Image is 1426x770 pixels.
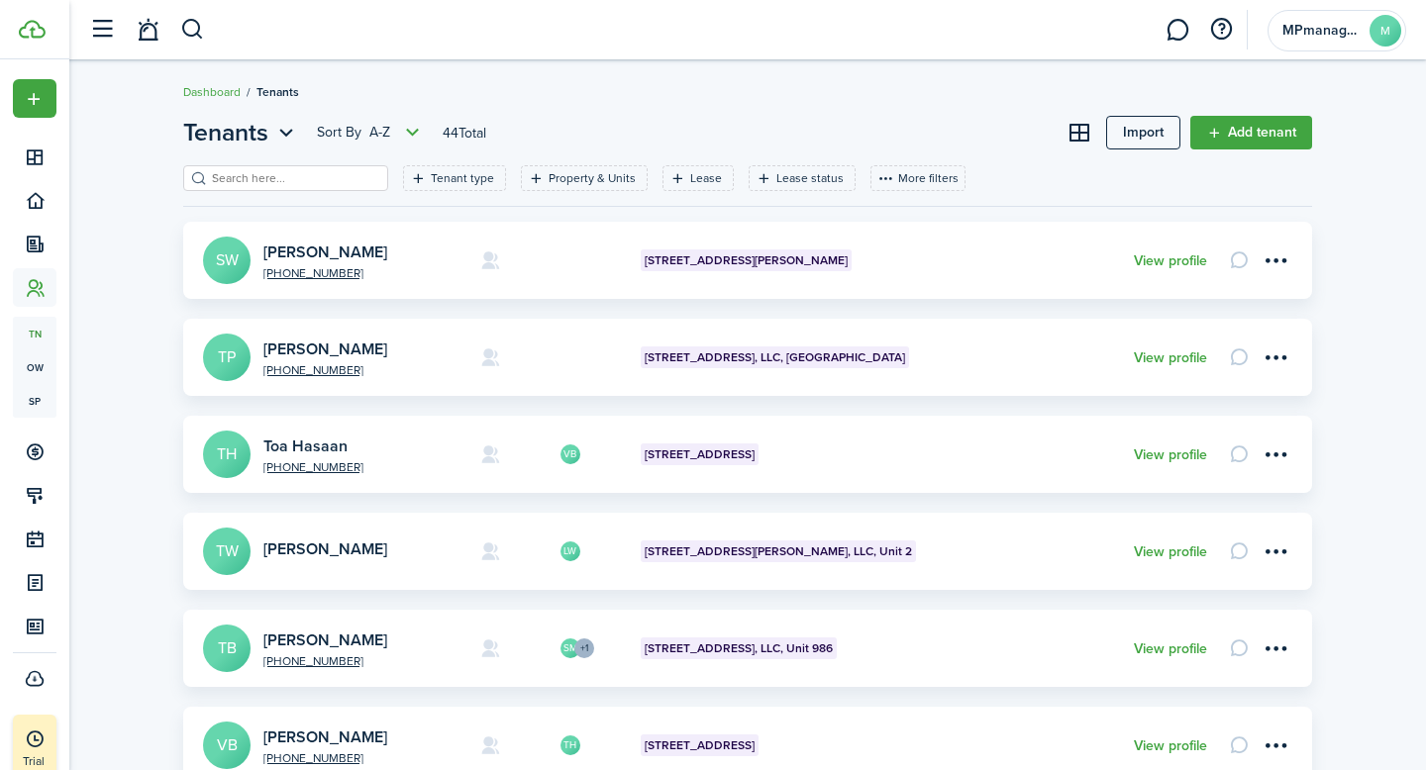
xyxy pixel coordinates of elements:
a: [PERSON_NAME] [263,628,387,651]
a: SW [203,237,251,284]
button: Open menu [1259,340,1292,374]
span: A-Z [369,123,390,143]
a: [PHONE_NUMBER] [263,364,465,376]
filter-tag-label: Lease [690,169,722,187]
button: Open menu [183,115,299,150]
a: View profile [1134,253,1207,269]
a: [PERSON_NAME] [263,337,387,360]
a: [PHONE_NUMBER] [263,267,465,279]
button: Open menu [1259,534,1292,568]
a: View profile [1134,544,1207,560]
button: Open menu [1259,243,1292,277]
a: sp [13,384,56,418]
button: Open menu [1259,437,1292,471]
button: Tenants [183,115,299,150]
a: Import [1106,116,1180,149]
button: More filters [870,165,966,191]
a: View profile [1134,738,1207,754]
filter-tag-label: Property & Units [549,169,636,187]
a: TW [203,528,251,575]
a: tn [13,317,56,350]
button: Sort byA-Z [317,121,425,144]
a: View profile [1134,447,1207,463]
span: [STREET_ADDRESS][PERSON_NAME] [645,251,848,269]
p: Trial [23,752,102,770]
a: VB [203,722,251,769]
a: [PERSON_NAME] [263,241,387,263]
span: MPmanagementpartners [1282,24,1362,38]
span: [STREET_ADDRESS] [645,445,755,463]
filter-tag: Open filter [749,165,856,191]
span: [STREET_ADDRESS], LLC, [GEOGRAPHIC_DATA] [645,348,905,366]
a: TB [203,625,251,672]
avatar-text: M [1370,15,1401,47]
button: Search [180,13,205,47]
header-page-total: 44 Total [443,123,486,144]
avatar-text: LW [560,541,580,561]
a: Toa Hasaan [263,434,348,457]
a: View profile [1134,350,1207,366]
button: Open resource center [1204,13,1238,47]
a: [PHONE_NUMBER] [263,461,465,473]
span: Tenants [183,115,268,150]
a: [PHONE_NUMBER] [263,655,465,667]
avatar-text: TH [560,735,580,755]
filter-tag: Open filter [521,165,648,191]
span: Sort by [317,123,369,143]
a: [PERSON_NAME] [263,537,387,560]
a: Add tenant [1190,116,1312,149]
img: TenantCloud [19,20,46,39]
filter-tag-label: Lease status [776,169,844,187]
button: Open menu [1259,728,1292,762]
span: [STREET_ADDRESS] [645,736,755,754]
avatar-text: VB [560,444,580,464]
input: Search here... [207,169,381,188]
a: [PERSON_NAME] [263,725,387,748]
a: View profile [1134,641,1207,657]
a: Dashboard [183,83,241,101]
button: Open menu [13,79,56,118]
span: [STREET_ADDRESS][PERSON_NAME], LLC, Unit 2 [645,542,912,560]
filter-tag: Open filter [403,165,506,191]
a: ow [13,350,56,384]
filter-tag-label: Tenant type [431,169,494,187]
button: Open menu [1259,631,1292,665]
span: [STREET_ADDRESS], LLC, Unit 986 [645,639,833,657]
avatar-text: SM [560,638,580,658]
a: TP [203,334,251,381]
a: [PHONE_NUMBER] [263,752,465,764]
button: Open menu [317,121,425,144]
span: Tenants [256,83,299,101]
avatar-counter: +1 [574,638,594,658]
a: TH [203,431,251,478]
a: Messaging [1159,5,1196,55]
button: Open sidebar [83,11,121,48]
filter-tag: Open filter [662,165,734,191]
a: Notifications [129,5,166,55]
